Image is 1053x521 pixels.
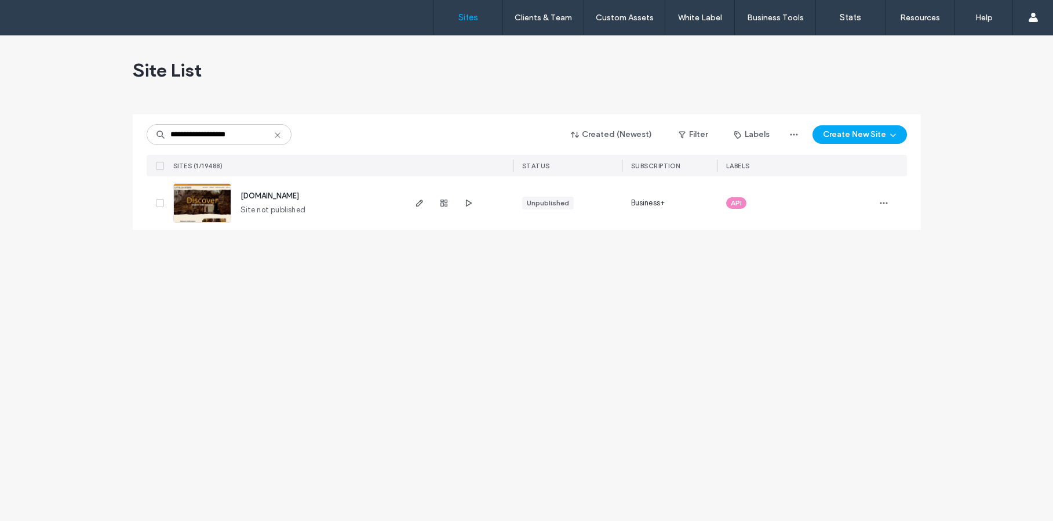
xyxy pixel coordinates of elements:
label: Help [975,13,993,23]
span: SUBSCRIPTION [631,162,680,170]
span: Site List [133,59,202,82]
label: Sites [458,12,478,23]
button: Filter [667,125,719,144]
label: White Label [678,13,722,23]
span: LABELS [726,162,750,170]
span: STATUS [522,162,550,170]
span: Site not published [241,204,306,216]
button: Labels [724,125,780,144]
button: Create New Site [812,125,907,144]
label: Custom Assets [596,13,654,23]
label: Stats [840,12,861,23]
button: Created (Newest) [561,125,662,144]
label: Resources [900,13,940,23]
label: Clients & Team [515,13,572,23]
span: SITES (1/19488) [173,162,223,170]
span: Business+ [631,197,665,209]
span: API [731,198,742,208]
div: Unpublished [527,198,569,208]
label: Business Tools [747,13,804,23]
a: [DOMAIN_NAME] [241,191,299,200]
